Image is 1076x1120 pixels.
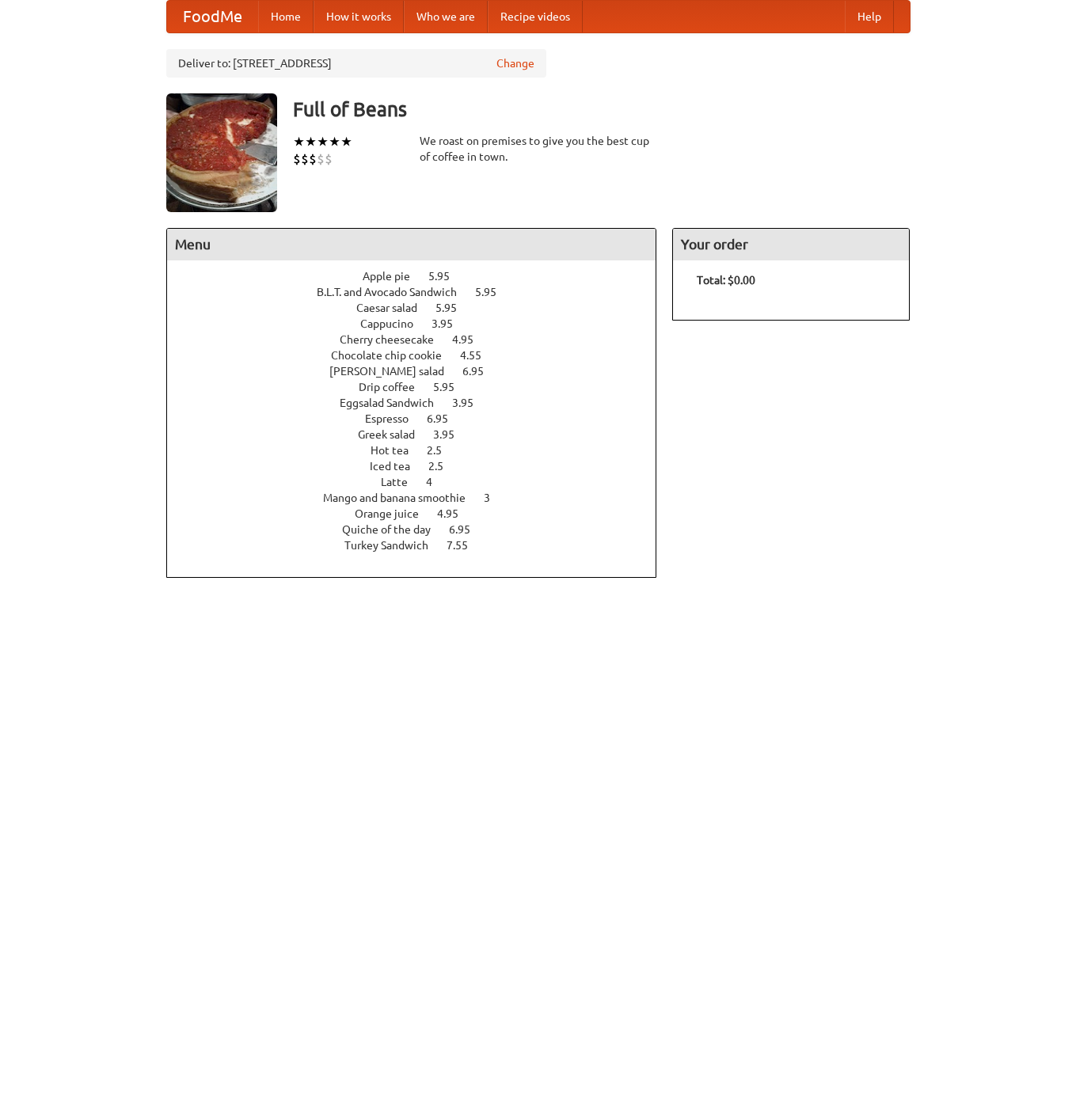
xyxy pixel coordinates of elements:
span: Caesar salad [356,302,433,314]
b: Total: $0.00 [697,274,755,287]
span: Chocolate chip cookie [331,349,458,362]
span: 6.95 [462,365,500,378]
span: Turkey Sandwich [344,539,444,552]
li: ★ [340,133,352,150]
span: 3 [484,492,506,504]
span: 5.95 [475,286,512,298]
span: 5.95 [433,381,470,393]
span: B.L.T. and Avocado Sandwich [317,286,473,298]
li: ★ [293,133,305,150]
a: Apple pie 5.95 [363,270,479,283]
span: Greek salad [358,428,431,441]
span: Hot tea [371,444,424,457]
span: Cappucino [360,317,429,330]
h4: Menu [167,229,656,260]
a: Drip coffee 5.95 [359,381,484,393]
span: 2.5 [427,444,458,457]
span: 5.95 [435,302,473,314]
a: Cherry cheesecake 4.95 [340,333,503,346]
a: Orange juice 4.95 [355,507,488,520]
a: Help [845,1,894,32]
span: Orange juice [355,507,435,520]
a: How it works [314,1,404,32]
a: Recipe videos [488,1,583,32]
img: angular.jpg [166,93,277,212]
li: $ [317,150,325,168]
a: Latte 4 [381,476,462,488]
span: 4.55 [460,349,497,362]
h4: Your order [673,229,909,260]
a: Espresso 6.95 [365,412,477,425]
a: Hot tea 2.5 [371,444,471,457]
span: Iced tea [370,460,426,473]
a: B.L.T. and Avocado Sandwich 5.95 [317,286,526,298]
span: Quiche of the day [342,523,447,536]
span: 7.55 [447,539,484,552]
span: 2.5 [428,460,459,473]
span: Cherry cheesecake [340,333,450,346]
a: Eggsalad Sandwich 3.95 [340,397,503,409]
span: Latte [381,476,424,488]
li: $ [301,150,309,168]
li: $ [325,150,333,168]
a: Home [258,1,314,32]
span: 3.95 [452,397,489,409]
span: 4.95 [437,507,474,520]
a: Caesar salad 5.95 [356,302,486,314]
span: 5.95 [428,270,466,283]
span: 3.95 [432,317,469,330]
a: [PERSON_NAME] salad 6.95 [329,365,513,378]
li: $ [293,150,301,168]
a: Change [496,55,534,71]
li: $ [309,150,317,168]
span: Espresso [365,412,424,425]
a: Greek salad 3.95 [358,428,484,441]
div: Deliver to: [STREET_ADDRESS] [166,49,546,78]
span: Apple pie [363,270,426,283]
span: 4.95 [452,333,489,346]
li: ★ [305,133,317,150]
div: We roast on premises to give you the best cup of coffee in town. [420,133,657,165]
span: 3.95 [433,428,470,441]
span: 6.95 [449,523,486,536]
a: Who we are [404,1,488,32]
span: Eggsalad Sandwich [340,397,450,409]
li: ★ [317,133,329,150]
a: Quiche of the day 6.95 [342,523,500,536]
li: ★ [329,133,340,150]
span: Drip coffee [359,381,431,393]
a: Turkey Sandwich 7.55 [344,539,497,552]
a: Iced tea 2.5 [370,460,473,473]
a: FoodMe [167,1,258,32]
span: 6.95 [427,412,464,425]
h3: Full of Beans [293,93,911,125]
a: Mango and banana smoothie 3 [323,492,519,504]
span: 4 [426,476,448,488]
a: Cappucino 3.95 [360,317,482,330]
span: [PERSON_NAME] salad [329,365,460,378]
a: Chocolate chip cookie 4.55 [331,349,511,362]
span: Mango and banana smoothie [323,492,481,504]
